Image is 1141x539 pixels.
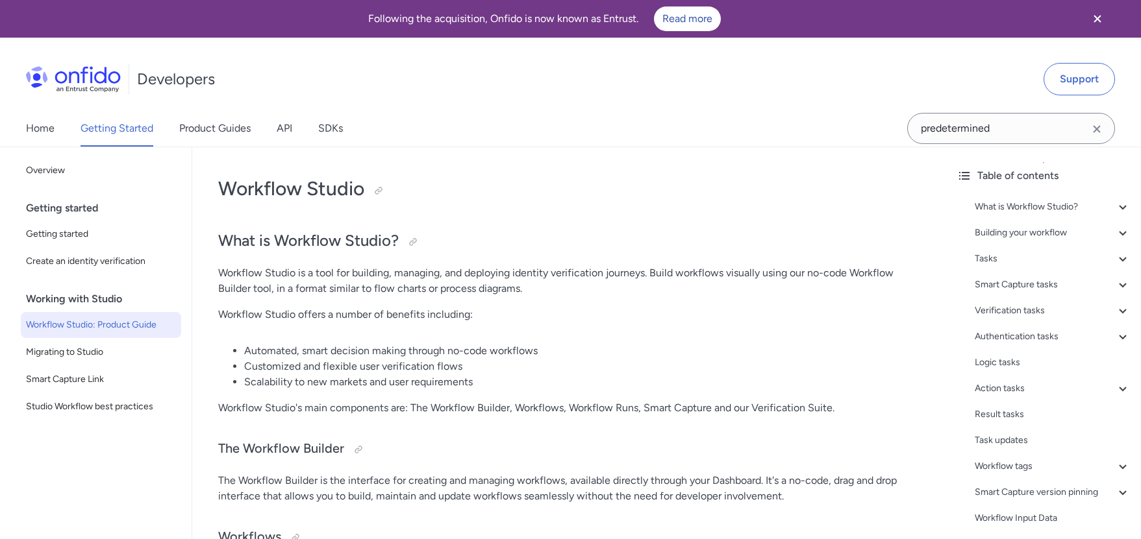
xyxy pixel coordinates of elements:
li: Customized and flexible user verification flows [244,359,920,374]
a: Building your workflow [975,225,1131,241]
a: Overview [21,158,181,184]
a: Result tasks [975,407,1131,422]
a: What is Workflow Studio? [975,199,1131,215]
a: Create an identity verification [21,248,181,274]
span: Smart Capture Link [26,372,176,387]
a: Workflow Input Data [975,510,1131,526]
a: API [277,110,292,147]
a: Smart Capture tasks [975,277,1131,293]
svg: Clear search field button [1089,121,1105,137]
a: Workflow tags [975,459,1131,474]
li: Automated, smart decision making through no-code workflows [244,343,920,359]
span: Create an identity verification [26,254,176,269]
p: Workflow Studio offers a number of benefits including: [218,307,920,322]
a: Product Guides [179,110,251,147]
span: Migrating to Studio [26,344,176,360]
h3: The Workflow Builder [218,439,920,460]
a: Action tasks [975,381,1131,396]
a: Migrating to Studio [21,339,181,365]
a: Home [26,110,55,147]
div: Following the acquisition, Onfido is now known as Entrust. [16,6,1073,31]
p: Workflow Studio is a tool for building, managing, and deploying identity verification journeys. B... [218,265,920,296]
a: Tasks [975,251,1131,267]
span: Overview [26,163,176,178]
p: Workflow Studio's main components are: The Workflow Builder, Workflows, Workflow Runs, Smart Capt... [218,400,920,416]
a: Getting started [21,221,181,247]
a: Studio Workflow best practices [21,394,181,420]
span: Workflow Studio: Product Guide [26,317,176,333]
h1: Workflow Studio [218,176,920,202]
div: Table of contents [957,168,1131,184]
span: Studio Workflow best practices [26,399,176,414]
p: The Workflow Builder is the interface for creating and managing workflows, available directly thr... [218,473,920,504]
a: Read more [654,6,721,31]
a: Task updates [975,433,1131,448]
a: Getting Started [81,110,153,147]
div: Getting started [26,195,186,221]
div: Working with Studio [26,286,186,312]
span: Getting started [26,226,176,242]
h2: What is Workflow Studio? [218,230,920,252]
a: Logic tasks [975,355,1131,370]
li: Scalability to new markets and user requirements [244,374,920,390]
h1: Developers [137,69,215,90]
a: Support [1044,63,1115,95]
input: Onfido search input field [907,113,1115,144]
a: Smart Capture version pinning [975,485,1131,500]
img: Onfido Logo [26,66,121,92]
a: Smart Capture Link [21,366,181,392]
a: Verification tasks [975,303,1131,318]
button: Close banner [1073,3,1122,35]
a: Authentication tasks [975,329,1131,344]
a: Workflow Studio: Product Guide [21,312,181,338]
svg: Close banner [1090,11,1105,27]
a: SDKs [318,110,343,147]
